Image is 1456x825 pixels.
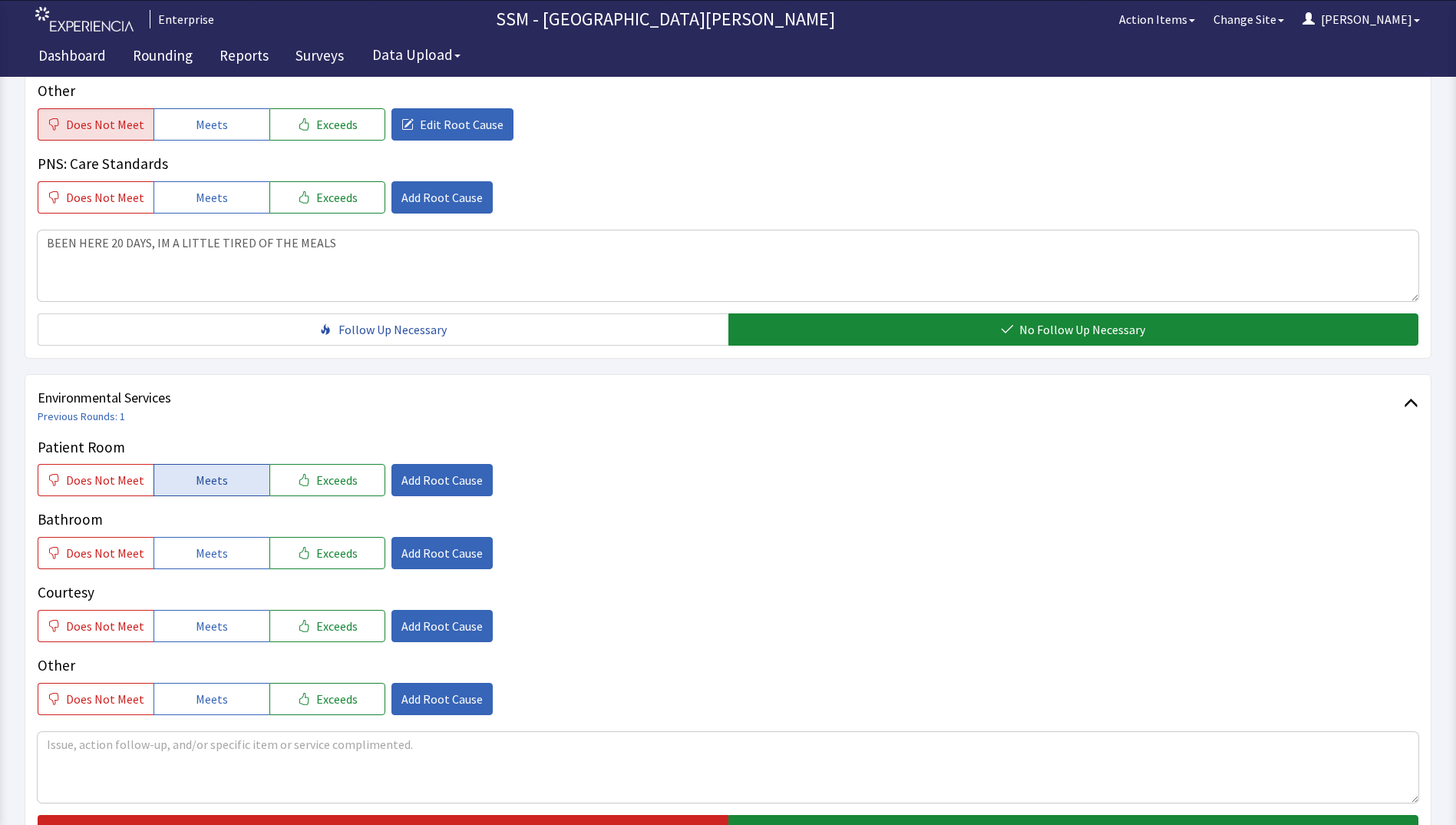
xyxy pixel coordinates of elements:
button: Exceeds [269,464,385,496]
button: Add Root Cause [391,537,493,569]
button: Data Upload [363,41,470,69]
span: Meets [196,544,228,562]
span: Exceeds [316,690,358,708]
span: Exceeds [316,617,358,635]
div: Enterprise [150,10,214,28]
button: Meets [154,464,269,496]
button: Action Items [1110,4,1204,35]
span: Does Not Meet [66,690,144,708]
button: Edit Root Cause [391,108,513,141]
span: Meets [196,471,228,489]
span: Does Not Meet [66,188,144,207]
span: Exceeds [316,471,358,489]
p: Courtesy [38,581,1418,604]
p: PNS: Care Standards [38,153,1418,175]
button: No Follow Up Necessary [728,313,1419,346]
button: Exceeds [269,537,385,569]
button: Does Not Meet [38,610,154,642]
button: Change Site [1204,4,1293,35]
a: Rounding [121,38,204,77]
span: Meets [196,690,228,708]
span: Does Not Meet [66,471,144,489]
button: Follow Up Necessary [38,313,728,346]
button: Add Root Cause [391,683,493,715]
button: Meets [154,181,269,214]
button: Meets [154,610,269,642]
span: Add Root Cause [401,690,483,708]
button: Exceeds [269,610,385,642]
span: Add Root Cause [401,617,483,635]
button: Exceeds [269,181,385,214]
p: SSM - [GEOGRAPHIC_DATA][PERSON_NAME] [220,7,1110,31]
span: Meets [196,188,228,207]
button: Does Not Meet [38,464,154,496]
span: Environmental Services [38,387,1404,409]
span: Meets [196,115,228,134]
a: Reports [208,38,280,77]
button: Add Root Cause [391,464,493,496]
span: Exceeds [316,115,358,134]
span: Does Not Meet [66,617,144,635]
p: Other [38,654,1418,677]
button: Does Not Meet [38,683,154,715]
p: Other [38,80,1418,102]
span: Add Root Cause [401,188,483,207]
span: Add Root Cause [401,544,483,562]
span: Does Not Meet [66,115,144,134]
button: Does Not Meet [38,108,154,141]
p: Patient Room [38,436,1418,459]
span: Exceeds [316,188,358,207]
button: Exceeds [269,108,385,141]
span: Add Root Cause [401,471,483,489]
button: Add Root Cause [391,610,493,642]
a: Dashboard [27,38,117,77]
button: Exceeds [269,683,385,715]
span: Does Not Meet [66,544,144,562]
button: Meets [154,537,269,569]
span: Edit Root Cause [420,115,503,134]
span: Exceeds [316,544,358,562]
span: Follow Up Necessary [338,320,447,339]
p: Bathroom [38,509,1418,531]
button: Does Not Meet [38,537,154,569]
button: Meets [154,108,269,141]
button: Add Root Cause [391,181,493,214]
a: Previous Rounds: 1 [38,409,125,423]
button: [PERSON_NAME] [1293,4,1429,35]
span: Meets [196,617,228,635]
img: experiencia_logo.png [35,7,134,32]
a: Surveys [284,38,355,77]
button: Does Not Meet [38,181,154,214]
button: Meets [154,683,269,715]
span: No Follow Up Necessary [1019,320,1145,339]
